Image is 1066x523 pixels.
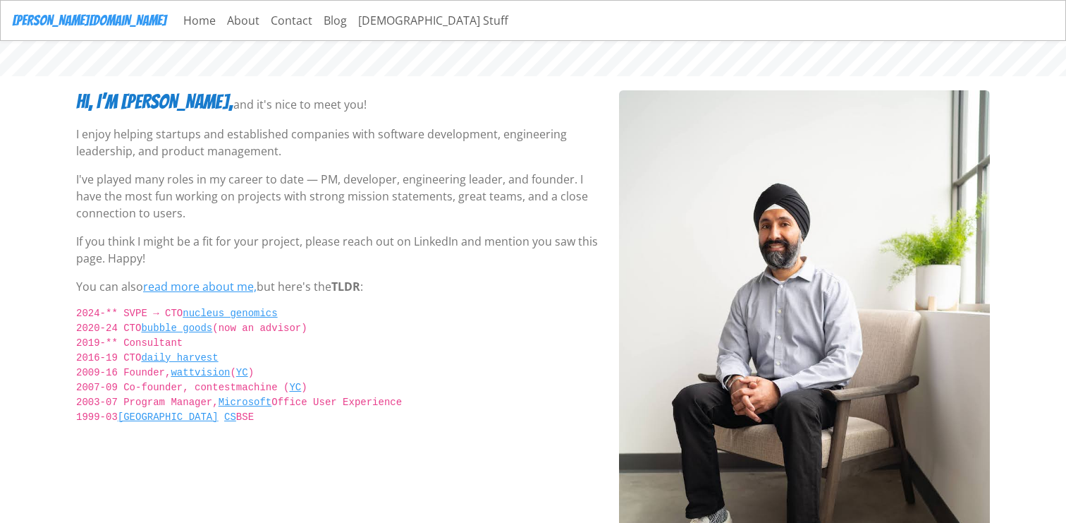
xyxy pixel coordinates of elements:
a: Microsoft [219,397,272,408]
p: I've played many roles in my career to date — PM, developer, engineering leader, and founder. I h... [76,171,602,222]
a: [GEOGRAPHIC_DATA] [118,411,219,423]
p: I enjoy helping startups and established companies with software development, engineering leaders... [76,126,602,160]
a: bubble goods [141,323,212,334]
a: CS [224,411,236,423]
a: nucleus genomics [183,308,277,319]
a: Contact [265,6,318,35]
a: YC [236,367,248,378]
a: Blog [318,6,353,35]
a: [PERSON_NAME][DOMAIN_NAME] [12,6,166,35]
span: TLDR [331,279,360,294]
p: You can also but here's the : [76,278,602,295]
p: and it's nice to meet you! [233,96,367,113]
h3: Hi, I’m [PERSON_NAME], [76,90,233,114]
a: daily harvest [141,352,218,363]
a: YC [289,382,301,393]
a: About [221,6,265,35]
code: 2024-** SVPE → CTO 2020-24 CTO (now an advisor) 2019-** Consultant 2016-19 CTO 2009-16 Founder, (... [76,306,602,440]
a: Home [178,6,221,35]
a: wattvision [171,367,230,378]
a: [DEMOGRAPHIC_DATA] Stuff [353,6,514,35]
a: read more about me, [143,279,257,294]
p: If you think I might be a fit for your project, please reach out on LinkedIn and mention you saw ... [76,233,602,267]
